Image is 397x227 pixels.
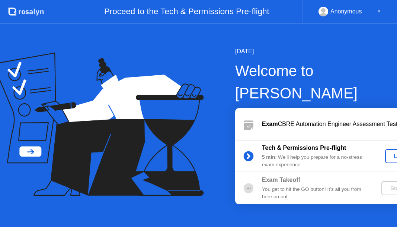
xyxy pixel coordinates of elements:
[262,154,275,160] b: 5 min
[262,177,300,183] b: Exam Takeoff
[262,145,346,151] b: Tech & Permissions Pre-flight
[262,154,369,169] div: : We’ll help you prepare for a no-stress exam experience
[262,121,278,127] b: Exam
[330,7,362,16] div: Anonymous
[262,186,369,201] div: You get to hit the GO button! It’s all you from here on out
[377,7,381,16] div: ▼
